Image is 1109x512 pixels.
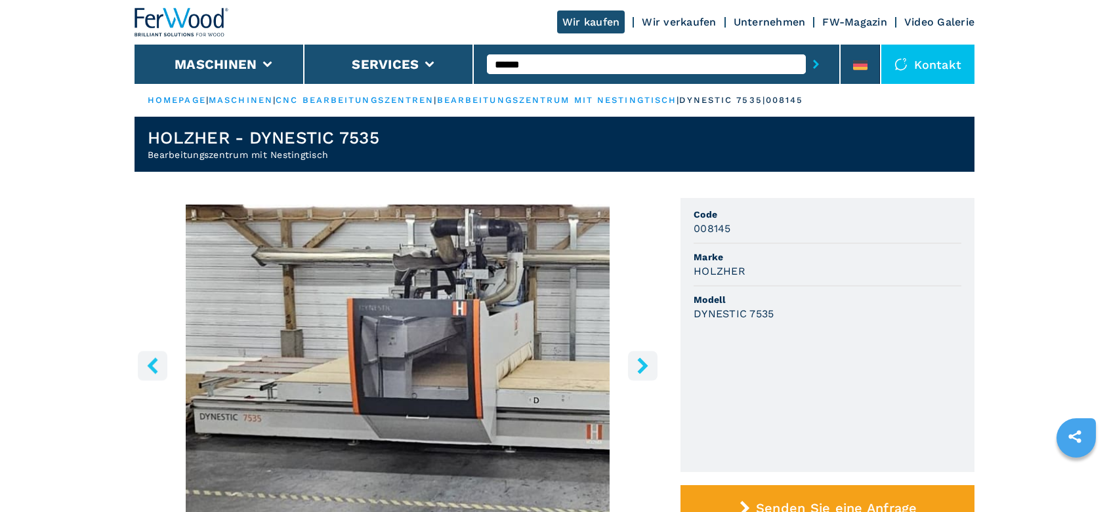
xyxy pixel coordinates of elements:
span: | [206,95,209,105]
a: Unternehmen [734,16,806,28]
span: Modell [694,293,961,306]
h2: Bearbeitungszentrum mit Nestingtisch [148,148,379,161]
span: Marke [694,250,961,264]
span: | [434,95,436,105]
button: right-button [628,351,658,380]
a: Video Galerie [904,16,974,28]
span: Code [694,208,961,221]
span: | [273,95,276,105]
button: left-button [138,351,167,380]
p: dynestic 7535 | [679,94,765,106]
span: | [677,95,679,105]
div: Kontakt [881,45,974,84]
button: Maschinen [175,56,257,72]
h3: DYNESTIC 7535 [694,306,774,321]
button: Services [352,56,419,72]
h3: 008145 [694,221,731,236]
a: bearbeitungszentrum mit nestingtisch [437,95,677,105]
p: 008145 [766,94,804,106]
img: Ferwood [135,8,229,37]
h3: HOLZHER [694,264,745,279]
a: maschinen [209,95,273,105]
h1: HOLZHER - DYNESTIC 7535 [148,127,379,148]
button: submit-button [806,49,826,79]
a: sharethis [1058,420,1091,453]
a: Wir kaufen [557,10,625,33]
iframe: Chat [1053,453,1099,502]
a: Wir verkaufen [642,16,716,28]
a: cnc bearbeitungszentren [276,95,434,105]
a: HOMEPAGE [148,95,206,105]
img: Kontakt [894,58,908,71]
a: FW-Magazin [822,16,887,28]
